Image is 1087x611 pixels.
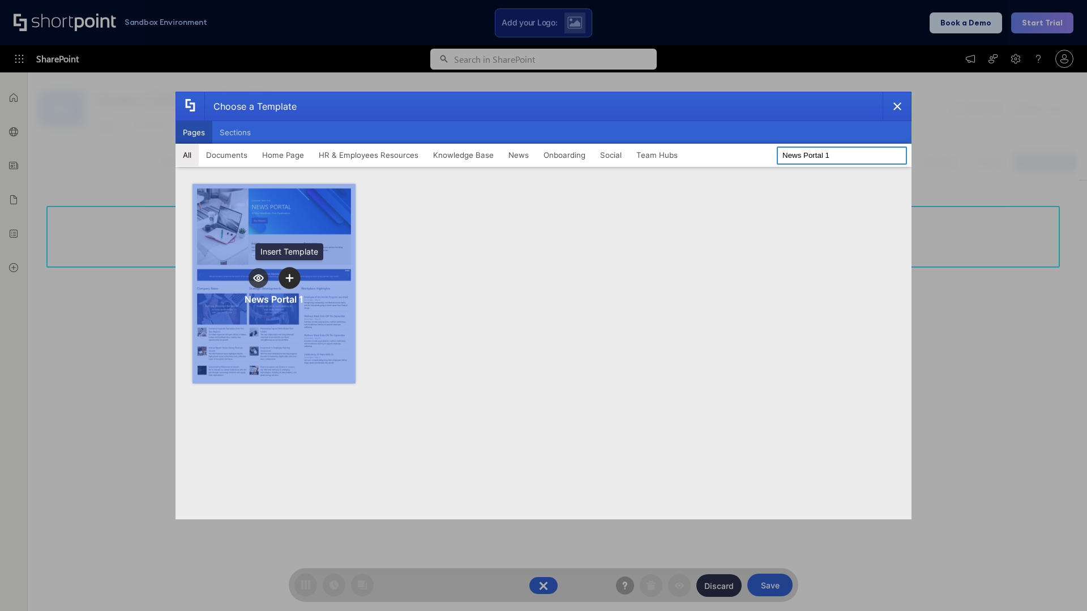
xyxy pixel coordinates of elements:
[199,144,255,166] button: Documents
[176,92,911,519] div: template selector
[593,144,629,166] button: Social
[501,144,536,166] button: News
[536,144,593,166] button: Onboarding
[777,147,907,165] input: Search
[212,121,258,144] button: Sections
[204,92,297,121] div: Choose a Template
[629,144,685,166] button: Team Hubs
[245,294,303,305] div: News Portal 1
[1030,557,1087,611] iframe: Chat Widget
[176,144,199,166] button: All
[255,144,311,166] button: Home Page
[176,121,212,144] button: Pages
[426,144,501,166] button: Knowledge Base
[311,144,426,166] button: HR & Employees Resources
